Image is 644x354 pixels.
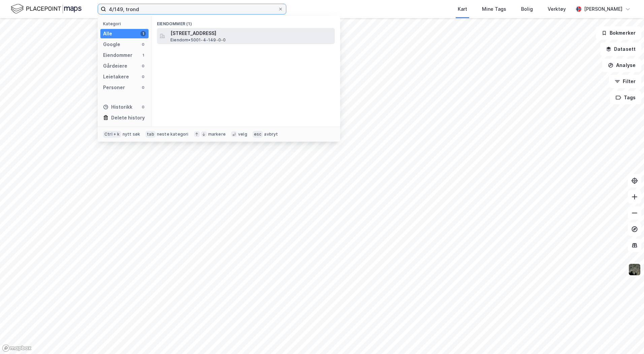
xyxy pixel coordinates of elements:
div: markere [208,132,226,137]
a: Mapbox homepage [2,344,32,352]
div: 0 [140,85,146,90]
div: Alle [103,30,112,38]
div: 0 [140,42,146,47]
div: Google [103,40,120,48]
iframe: Chat Widget [610,322,644,354]
div: velg [238,132,247,137]
div: 1 [140,52,146,58]
div: Mine Tags [482,5,506,13]
div: Kart [458,5,467,13]
img: logo.f888ab2527a4732fd821a326f86c7f29.svg [11,3,82,15]
div: Delete history [111,114,145,122]
input: Søk på adresse, matrikkel, gårdeiere, leietakere eller personer [106,4,278,14]
div: Personer [103,83,125,92]
div: avbryt [264,132,278,137]
div: 1 [140,31,146,36]
div: esc [253,131,263,138]
button: Bokmerker [596,26,641,40]
div: Kategori [103,21,149,26]
div: Eiendommer (1) [152,16,340,28]
button: Filter [609,75,641,88]
div: Historikk [103,103,132,111]
div: [PERSON_NAME] [584,5,622,13]
div: Leietakere [103,73,129,81]
button: Analyse [602,59,641,72]
div: neste kategori [157,132,189,137]
div: nytt søk [123,132,140,137]
div: Verktøy [548,5,566,13]
div: Ctrl + k [103,131,121,138]
div: Eiendommer [103,51,132,59]
div: tab [146,131,156,138]
div: 0 [140,63,146,69]
button: Datasett [600,42,641,56]
span: Eiendom • 5001-4-149-0-0 [170,37,226,43]
button: Tags [610,91,641,104]
span: [STREET_ADDRESS] [170,29,332,37]
img: 9k= [628,263,641,276]
div: 0 [140,104,146,110]
div: Bolig [521,5,533,13]
div: 0 [140,74,146,79]
div: Kontrollprogram for chat [610,322,644,354]
div: Gårdeiere [103,62,127,70]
